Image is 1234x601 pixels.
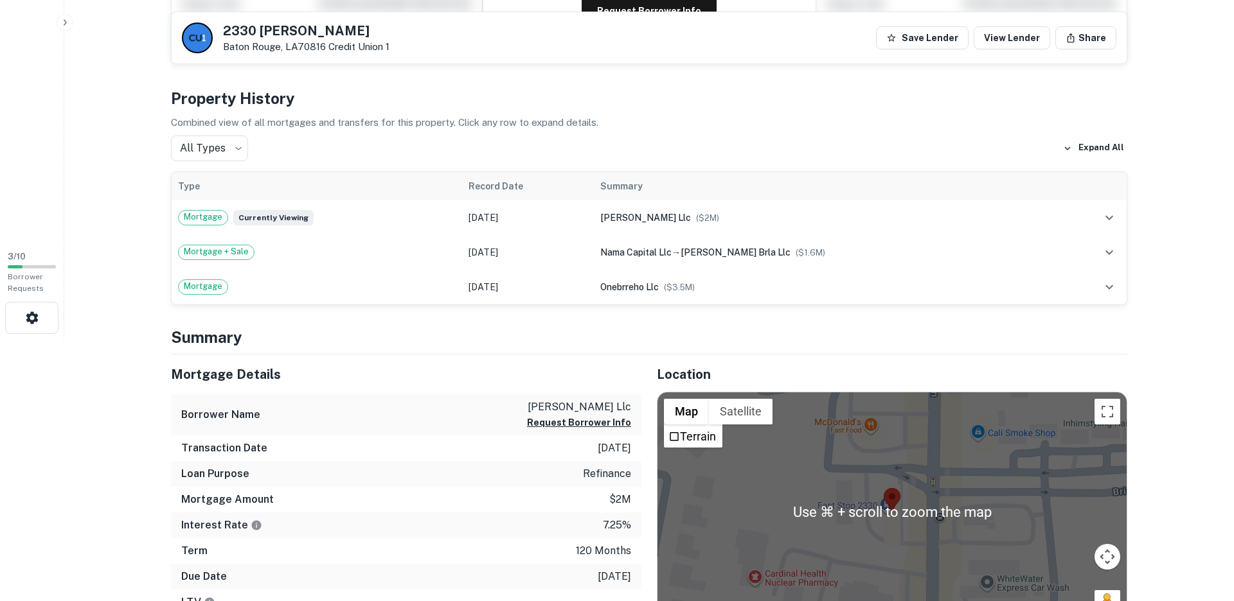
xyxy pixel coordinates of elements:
span: Mortgage + Sale [179,245,254,258]
span: onebrreho llc [600,282,659,292]
h5: Mortgage Details [171,365,641,384]
button: Map camera controls [1095,544,1120,570]
span: Mortgage [179,211,228,223]
p: [DATE] [598,569,631,584]
button: Show satellite imagery [709,399,773,424]
button: Request Borrower Info [527,415,631,430]
span: [PERSON_NAME] brla llc [681,247,791,257]
iframe: Chat Widget [1170,498,1234,560]
div: All Types [171,135,248,161]
h5: 2330 [PERSON_NAME] [223,24,389,37]
td: [DATE] [462,235,594,270]
a: View Lender [974,26,1050,49]
span: 3 / 10 [8,252,26,261]
p: Combined view of all mortgages and transfers for this property. Click any row to expand details. [171,115,1127,130]
p: [DATE] [598,440,631,456]
span: nama capital llc [600,247,672,257]
span: Borrower Requests [8,272,44,293]
h5: Location [657,365,1127,384]
button: Save Lender [876,26,969,49]
button: expand row [1098,207,1120,229]
h6: Term [181,543,208,559]
h6: Loan Purpose [181,466,249,482]
button: Show street map [664,399,709,424]
th: Record Date [462,172,594,200]
button: expand row [1098,241,1120,263]
p: refinance [583,466,631,482]
svg: The interest rates displayed on the website are for informational purposes only and may be report... [251,519,262,531]
p: 7.25% [603,518,631,533]
h6: Mortgage Amount [181,492,274,507]
h6: Interest Rate [181,518,262,533]
label: Terrain [680,430,716,443]
span: ($ 3.5M ) [664,283,695,292]
button: Share [1055,26,1116,49]
button: Toggle fullscreen view [1095,399,1120,424]
h4: Summary [171,326,1127,349]
button: expand row [1098,276,1120,298]
td: [DATE] [462,200,594,235]
li: Terrain [665,426,721,446]
h6: Due Date [181,569,227,584]
span: Currently viewing [233,210,314,225]
h6: Transaction Date [181,440,267,456]
h6: Borrower Name [181,407,260,422]
h4: Property History [171,87,1127,110]
th: Type [172,172,462,200]
p: [PERSON_NAME] llc [527,399,631,415]
div: → [600,245,1052,259]
th: Summary [594,172,1059,200]
span: ($ 1.6M ) [796,248,825,257]
p: 120 months [576,543,631,559]
td: [DATE] [462,270,594,304]
span: [PERSON_NAME] llc [600,213,691,223]
p: $2m [609,492,631,507]
span: Mortgage [179,280,228,293]
a: Credit Union 1 [328,41,389,52]
span: ($ 2M ) [696,213,719,223]
button: Expand All [1060,139,1127,158]
ul: Show street map [664,424,722,448]
p: Baton Rouge, LA70816 [223,41,389,53]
